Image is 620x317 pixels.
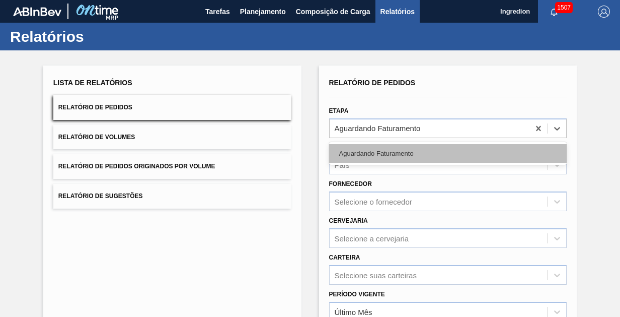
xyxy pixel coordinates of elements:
[329,107,349,114] label: Etapa
[53,125,291,150] button: Relatório de Volumes
[329,180,372,187] label: Fornecedor
[53,95,291,120] button: Relatório de Pedidos
[13,7,61,16] img: TNhmsLtSVTkK8tSr43FrP2fwEKptu5GPRR3wAAAABJRU5ErkJggg==
[58,193,143,200] span: Relatório de Sugestões
[335,307,372,316] div: Último Mês
[335,234,409,242] div: Selecione a cervejaria
[53,79,132,87] span: Lista de Relatórios
[58,163,215,170] span: Relatório de Pedidos Originados por Volume
[380,6,415,18] span: Relatórios
[329,254,360,261] label: Carteira
[58,134,135,141] span: Relatório de Volumes
[555,2,573,13] span: 1507
[329,144,567,163] div: Aguardando Faturamento
[205,6,230,18] span: Tarefas
[10,31,189,42] h1: Relatórios
[329,217,368,224] label: Cervejaria
[335,161,350,169] div: País
[240,6,286,18] span: Planejamento
[53,154,291,179] button: Relatório de Pedidos Originados por Volume
[335,271,417,279] div: Selecione suas carteiras
[296,6,370,18] span: Composição de Carga
[335,198,412,206] div: Selecione o fornecedor
[598,6,610,18] img: Logout
[329,79,416,87] span: Relatório de Pedidos
[329,291,385,298] label: Período Vigente
[58,104,132,111] span: Relatório de Pedidos
[53,184,291,209] button: Relatório de Sugestões
[538,5,570,19] button: Notificações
